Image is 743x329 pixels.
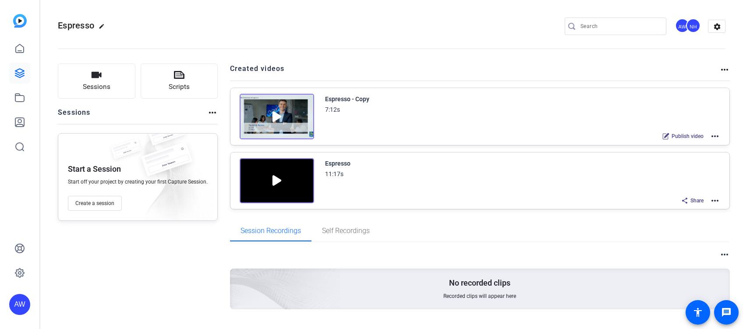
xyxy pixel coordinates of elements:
span: Self Recordings [322,227,370,234]
span: Recorded clips will appear here [443,293,516,300]
img: fake-session.png [142,120,191,152]
mat-icon: more_horiz [719,64,730,75]
span: Publish video [672,133,704,140]
img: Creator Project Thumbnail [240,158,314,204]
mat-icon: more_horiz [710,195,720,206]
mat-icon: edit [99,23,109,34]
div: 7:12s [325,104,340,115]
span: Start off your project by creating your first Capture Session. [68,178,208,185]
img: fake-session.png [134,142,199,186]
div: Espresso [325,158,350,169]
div: 11:17s [325,169,343,179]
div: NH [686,18,701,33]
span: Sessions [83,82,110,92]
button: Create a session [68,196,122,211]
mat-icon: more_horiz [207,107,218,118]
div: AW [9,294,30,315]
mat-icon: message [721,307,732,318]
span: Scripts [169,82,190,92]
button: Scripts [141,64,218,99]
mat-icon: more_horiz [710,131,720,142]
p: No recorded clips [449,278,510,288]
div: AW [675,18,690,33]
span: Share [690,197,704,204]
h2: Sessions [58,107,91,124]
ngx-avatar: Nancy Hanninen [686,18,701,34]
img: fake-session.png [106,139,146,165]
span: Session Recordings [241,227,301,234]
h2: Created videos [230,64,720,81]
ngx-avatar: Ashley Williams [675,18,690,34]
mat-icon: accessibility [693,307,703,318]
img: embarkstudio-empty-session.png [128,131,213,225]
span: Create a session [75,200,114,207]
button: Sessions [58,64,135,99]
input: Search [580,21,659,32]
mat-icon: more_horiz [719,249,730,260]
div: Espresso - Copy [325,94,369,104]
mat-icon: settings [708,20,726,33]
p: Start a Session [68,164,121,174]
img: Creator Project Thumbnail [240,94,314,139]
img: blue-gradient.svg [13,14,27,28]
span: Espresso [58,20,94,31]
